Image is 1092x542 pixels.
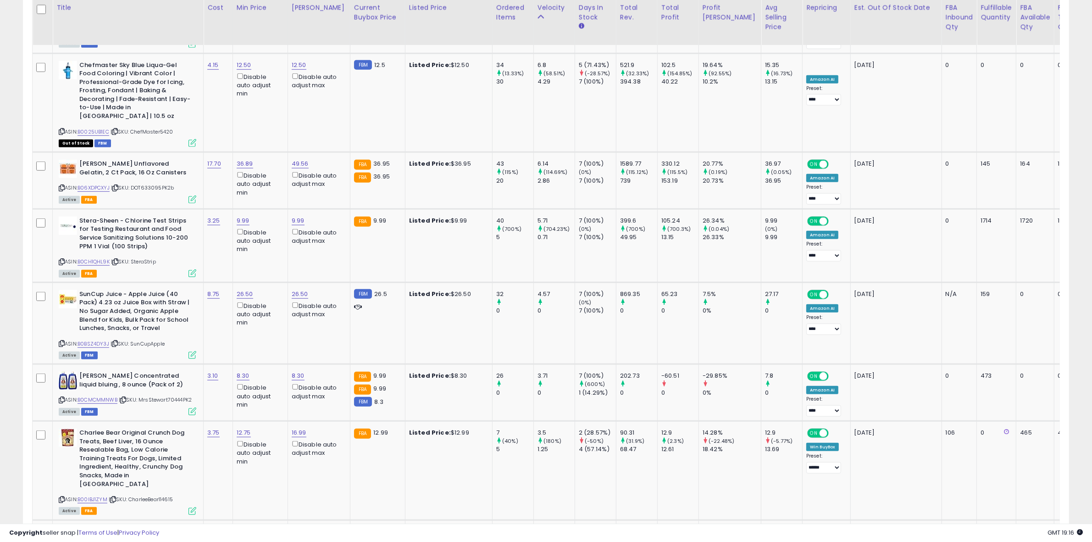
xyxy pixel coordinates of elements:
[827,373,842,380] span: OFF
[808,161,820,168] span: ON
[579,78,616,86] div: 7 (100%)
[496,78,533,86] div: 30
[585,380,605,388] small: (600%)
[373,384,386,393] span: 9.99
[620,307,657,315] div: 0
[237,72,281,98] div: Disable auto adjust min
[59,160,196,202] div: ASIN:
[9,529,159,537] div: seller snap | |
[111,184,174,191] span: | SKU: DOT633095PK2b
[620,389,657,397] div: 0
[661,429,698,437] div: 12.9
[237,301,281,327] div: Disable auto adjust min
[237,216,249,225] a: 9.99
[79,429,191,491] b: Charlee Bear Original Crunch Dog Treats, Beef Liver, 16 Ounce Resealable Bag, Low Calorie Trainin...
[111,128,173,135] span: | SKU: ChefMaster5420
[119,528,159,537] a: Privacy Policy
[409,160,485,168] div: $36.95
[620,61,657,69] div: 521.9
[703,445,761,453] div: 18.42%
[765,217,802,225] div: 9.99
[78,496,107,503] a: B00IBJ1ZYM
[1058,290,1074,298] div: 0
[292,61,306,70] a: 12.50
[292,428,306,437] a: 16.99
[827,291,842,298] span: OFF
[1058,429,1074,437] div: 498
[946,217,970,225] div: 0
[981,217,1009,225] div: 1714
[502,70,524,77] small: (13.33%)
[703,61,761,69] div: 19.64%
[667,225,691,233] small: (700.3%)
[1058,372,1074,380] div: 0
[765,61,802,69] div: 15.35
[981,61,1009,69] div: 0
[946,61,970,69] div: 0
[538,78,575,86] div: 4.29
[579,61,616,69] div: 5 (71.43%)
[765,445,802,453] div: 13.69
[1020,429,1047,437] div: 465
[709,225,729,233] small: (0.04%)
[709,168,727,176] small: (0.19%)
[111,258,156,265] span: | SKU: SteraStrip
[119,396,192,403] span: | SKU: MrsStewart70444PK2
[703,389,761,397] div: 0%
[703,217,761,225] div: 26.34%
[661,3,695,22] div: Total Profit
[538,177,575,185] div: 2.86
[292,3,346,12] div: [PERSON_NAME]
[626,168,648,176] small: (115.12%)
[765,307,802,315] div: 0
[496,372,533,380] div: 26
[59,290,77,308] img: 41Nkk0-6vsL._SL40_.jpg
[765,290,802,298] div: 27.17
[620,3,654,22] div: Total Rev.
[1020,3,1050,32] div: FBA Available Qty
[543,225,570,233] small: (704.23%)
[703,233,761,241] div: 26.33%
[292,371,305,380] a: 8.30
[579,160,616,168] div: 7 (100%)
[538,217,575,225] div: 5.71
[59,160,77,178] img: 41aJCy+Iu4L._SL40_.jpg
[981,429,1009,437] div: 0
[626,437,644,445] small: (31.9%)
[765,3,798,32] div: Avg Selling Price
[354,60,372,70] small: FBM
[981,290,1009,298] div: 159
[771,437,793,445] small: (-5.77%)
[579,299,592,306] small: (0%)
[703,307,761,315] div: 0%
[579,389,616,397] div: 1 (14.29%)
[806,75,838,84] div: Amazon AI
[806,396,843,417] div: Preset:
[59,507,80,515] span: All listings currently available for purchase on Amazon
[237,159,253,168] a: 36.89
[981,160,1009,168] div: 145
[620,217,657,225] div: 399.6
[661,160,698,168] div: 330.12
[808,373,820,380] span: ON
[703,3,757,22] div: Profit [PERSON_NAME]
[538,372,575,380] div: 3.71
[59,372,196,414] div: ASIN:
[79,217,191,253] b: Stera-Sheen - Chlorine Test Strips for Testing Restaurant and Food Service Sanitizing Solutions 1...
[59,61,196,146] div: ASIN:
[1058,217,1074,225] div: 1720
[765,160,802,168] div: 36.97
[709,70,732,77] small: (92.55%)
[579,233,616,241] div: 7 (100%)
[111,340,165,347] span: | SKU: SunCupApple
[409,61,451,69] b: Listed Price:
[373,159,390,168] span: 36.95
[538,307,575,315] div: 0
[373,428,388,437] span: 12.99
[703,429,761,437] div: 14.28%
[661,389,698,397] div: 0
[981,372,1009,380] div: 473
[579,307,616,315] div: 7 (100%)
[207,3,229,12] div: Cost
[620,177,657,185] div: 739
